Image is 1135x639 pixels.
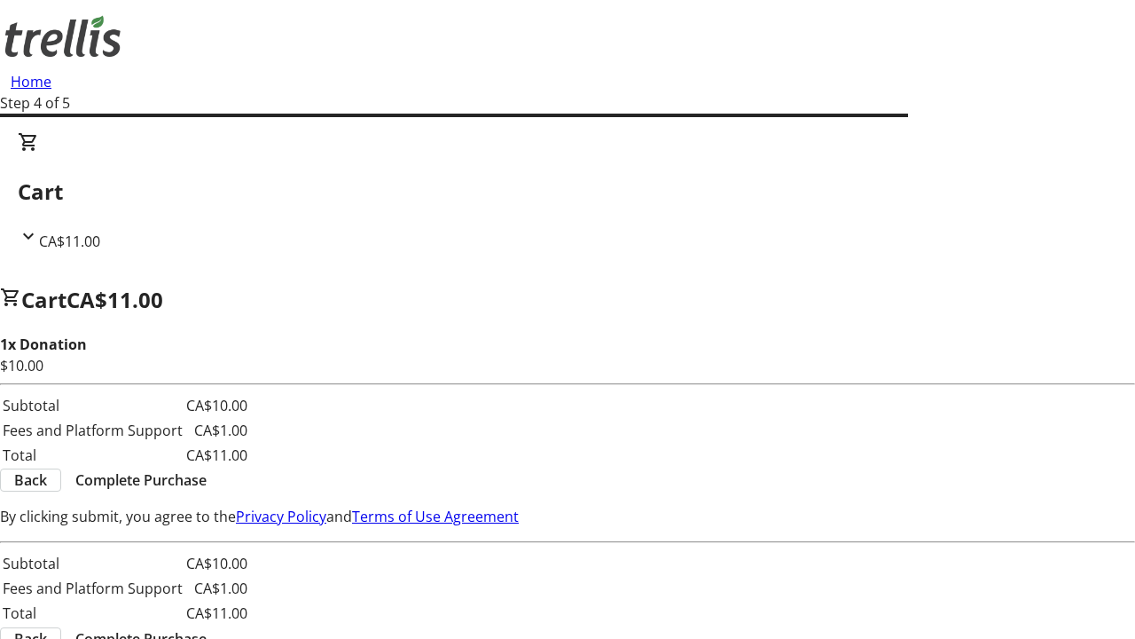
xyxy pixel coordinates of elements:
span: Cart [21,285,67,314]
td: Total [2,444,184,467]
div: CartCA$11.00 [18,131,1117,252]
td: Fees and Platform Support [2,577,184,600]
td: CA$1.00 [185,577,248,600]
a: Terms of Use Agreement [352,507,519,526]
td: CA$11.00 [185,602,248,625]
h2: Cart [18,176,1117,208]
td: Fees and Platform Support [2,419,184,442]
a: Privacy Policy [236,507,326,526]
span: CA$11.00 [67,285,163,314]
button: Complete Purchase [61,469,221,491]
td: CA$11.00 [185,444,248,467]
td: Subtotal [2,394,184,417]
td: CA$10.00 [185,552,248,575]
td: CA$1.00 [185,419,248,442]
td: Subtotal [2,552,184,575]
td: Total [2,602,184,625]
td: CA$10.00 [185,394,248,417]
span: CA$11.00 [39,232,100,251]
span: Complete Purchase [75,469,207,491]
span: Back [14,469,47,491]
